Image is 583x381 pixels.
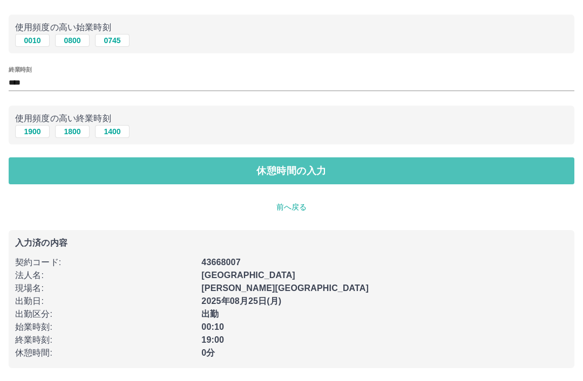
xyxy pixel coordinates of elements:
[15,125,50,138] button: 1900
[201,258,240,267] b: 43668007
[15,282,195,295] p: 現場名 :
[15,21,568,34] p: 使用頻度の高い始業時刻
[201,283,369,293] b: [PERSON_NAME][GEOGRAPHIC_DATA]
[201,335,224,344] b: 19:00
[55,34,90,47] button: 0800
[9,202,574,213] p: 前へ戻る
[15,256,195,269] p: 契約コード :
[15,112,568,125] p: 使用頻度の高い終業時刻
[201,296,281,306] b: 2025年08月25日(月)
[201,322,224,331] b: 00:10
[201,271,295,280] b: [GEOGRAPHIC_DATA]
[15,308,195,321] p: 出勤区分 :
[201,309,219,318] b: 出勤
[9,66,31,74] label: 終業時刻
[9,157,574,184] button: 休憩時間の入力
[15,269,195,282] p: 法人名 :
[95,34,130,47] button: 0745
[15,347,195,359] p: 休憩時間 :
[201,348,215,357] b: 0分
[15,239,568,247] p: 入力済の内容
[95,125,130,138] button: 1400
[55,125,90,138] button: 1800
[15,34,50,47] button: 0010
[15,295,195,308] p: 出勤日 :
[15,334,195,347] p: 終業時刻 :
[15,321,195,334] p: 始業時刻 :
